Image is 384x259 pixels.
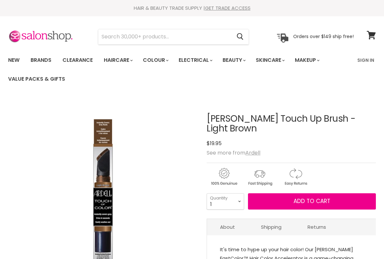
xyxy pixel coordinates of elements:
[98,29,249,45] form: Product
[58,53,98,67] a: Clearance
[294,197,330,205] span: Add to cart
[293,34,354,39] p: Orders over $149 ship free!
[353,53,378,67] a: Sign In
[218,53,250,67] a: Beauty
[295,219,339,235] a: Returns
[174,53,216,67] a: Electrical
[242,167,277,187] img: shipping.gif
[207,149,260,157] span: See more from
[231,29,249,44] button: Search
[207,193,244,210] select: Quantity
[3,51,353,89] ul: Main menu
[248,219,295,235] a: Shipping
[98,29,231,44] input: Search
[207,167,241,187] img: genuine.gif
[138,53,172,67] a: Colour
[99,53,137,67] a: Haircare
[3,72,70,86] a: Value Packs & Gifts
[290,53,323,67] a: Makeup
[278,167,313,187] img: returns.gif
[207,219,248,235] a: About
[26,53,56,67] a: Brands
[207,114,376,134] h1: [PERSON_NAME] Touch Up Brush - Light Brown
[248,193,376,210] button: Add to cart
[207,140,222,147] span: $19.95
[245,149,260,157] a: Ardell
[251,53,289,67] a: Skincare
[205,5,251,11] a: GET TRADE ACCESS
[3,53,24,67] a: New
